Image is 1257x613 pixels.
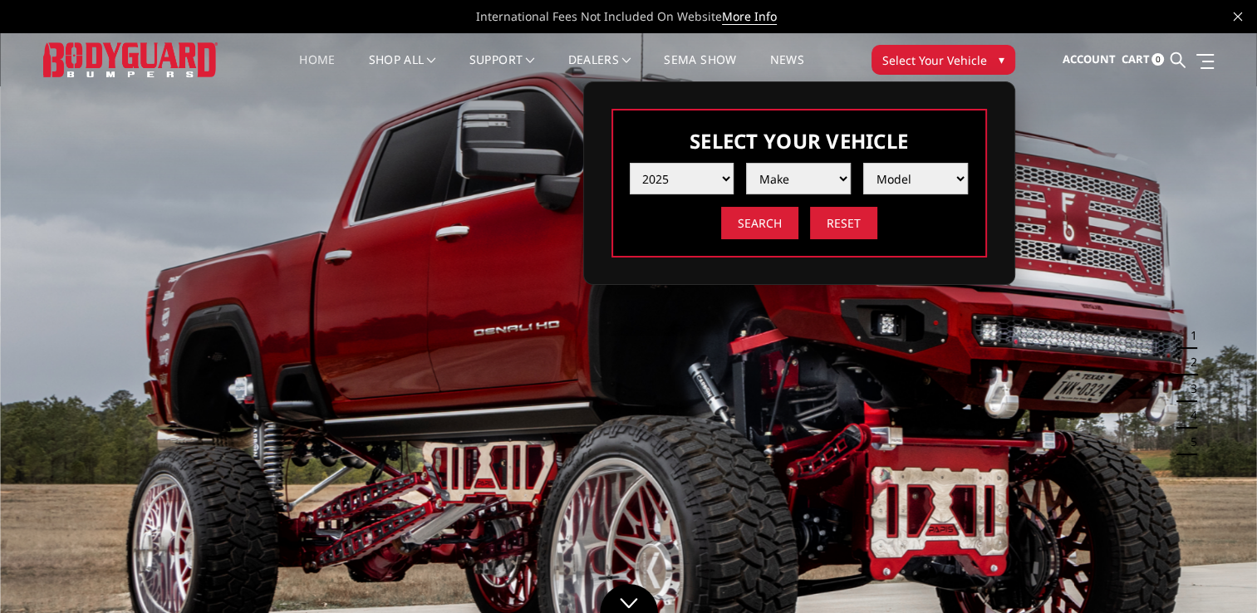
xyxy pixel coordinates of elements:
[769,54,803,86] a: News
[1062,51,1115,66] span: Account
[810,207,877,239] input: Reset
[1121,51,1149,66] span: Cart
[1181,429,1197,455] button: 5 of 5
[664,54,736,86] a: SEMA Show
[999,51,1004,68] span: ▾
[1181,402,1197,429] button: 4 of 5
[1181,375,1197,402] button: 3 of 5
[1181,349,1197,375] button: 2 of 5
[469,54,535,86] a: Support
[722,8,777,25] a: More Info
[872,45,1015,75] button: Select Your Vehicle
[630,127,969,154] h3: Select Your Vehicle
[1181,322,1197,349] button: 1 of 5
[299,54,335,86] a: Home
[43,42,218,76] img: BODYGUARD BUMPERS
[1062,37,1115,82] a: Account
[882,51,987,69] span: Select Your Vehicle
[600,584,658,613] a: Click to Down
[568,54,631,86] a: Dealers
[746,163,851,194] select: Please select the value from list.
[721,207,798,239] input: Search
[369,54,436,86] a: shop all
[1151,53,1164,66] span: 0
[1121,37,1164,82] a: Cart 0
[1174,533,1257,613] iframe: Chat Widget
